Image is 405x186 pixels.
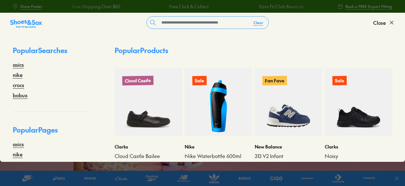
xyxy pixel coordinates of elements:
[332,76,347,86] p: Sale
[20,3,42,9] span: Store Finder
[122,76,153,86] p: Cloud Castle
[10,19,42,29] img: SNS_Logo_Responsive.svg
[13,81,24,89] a: crocs
[185,68,252,136] a: Sale
[13,71,23,79] a: nike
[325,153,392,160] a: Noisy
[13,45,89,61] p: Popular Searches
[325,68,392,136] a: Sale
[72,3,120,10] a: Free Shipping Over $85
[325,143,392,150] p: Clarks
[345,3,392,9] span: Book a FREE Expert Fitting
[169,3,208,10] a: Free Click & Collect
[13,125,89,140] p: Popular Pages
[248,17,268,28] button: Clear
[13,91,28,99] a: bobux
[13,140,24,148] a: asics
[373,16,395,30] button: Close
[262,76,287,85] p: Fan Fave
[13,61,24,68] a: asics
[255,143,322,150] p: New Balance
[259,3,303,10] a: Earn Fit Club Rewards
[185,153,252,160] a: Nike Waterbottle 600ml
[13,150,23,158] a: nike
[10,17,42,28] a: Shoes &amp; Sox
[13,1,42,12] a: Store Finder
[255,68,322,136] a: Fan Fave
[255,153,322,160] a: 313 V2 Infant
[338,1,392,12] a: Book a FREE Expert Fitting
[115,45,168,56] p: Popular Products
[115,143,182,150] p: Clarks
[115,153,182,160] a: Cloud Castle Bailee
[192,76,207,86] p: Sale
[115,68,182,136] a: Cloud Castle
[373,19,386,26] span: Close
[13,161,24,168] a: crocs
[185,143,252,150] p: Nike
